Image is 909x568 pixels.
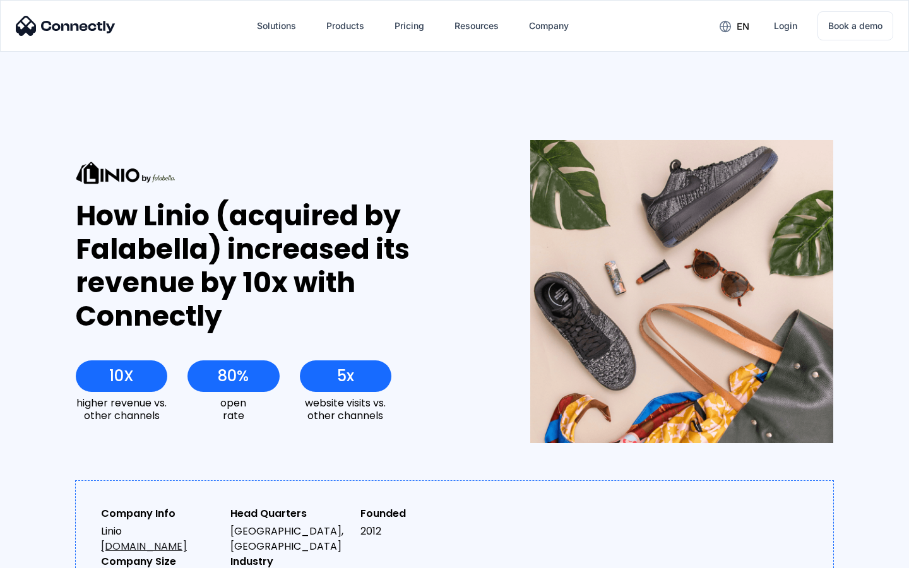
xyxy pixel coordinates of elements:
div: 2012 [360,524,480,539]
div: website visits vs. other channels [300,397,391,421]
a: Login [764,11,807,41]
div: 5x [337,367,354,385]
div: Login [774,17,797,35]
div: Solutions [247,11,306,41]
div: Founded [360,506,480,521]
a: [DOMAIN_NAME] [101,539,187,553]
div: 80% [218,367,249,385]
a: Book a demo [817,11,893,40]
a: Pricing [384,11,434,41]
div: en [710,16,759,35]
aside: Language selected: English [13,546,76,564]
div: en [737,18,749,35]
div: Resources [444,11,509,41]
div: Company Info [101,506,220,521]
div: 10X [109,367,134,385]
div: Company [529,17,569,35]
div: How Linio (acquired by Falabella) increased its revenue by 10x with Connectly [76,199,484,333]
div: Solutions [257,17,296,35]
div: Pricing [395,17,424,35]
div: higher revenue vs. other channels [76,397,167,421]
img: Connectly Logo [16,16,116,36]
div: [GEOGRAPHIC_DATA], [GEOGRAPHIC_DATA] [230,524,350,554]
div: Products [316,11,374,41]
div: Linio [101,524,220,554]
div: Products [326,17,364,35]
ul: Language list [25,546,76,564]
div: Head Quarters [230,506,350,521]
div: open rate [187,397,279,421]
div: Resources [454,17,499,35]
div: Company [519,11,579,41]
